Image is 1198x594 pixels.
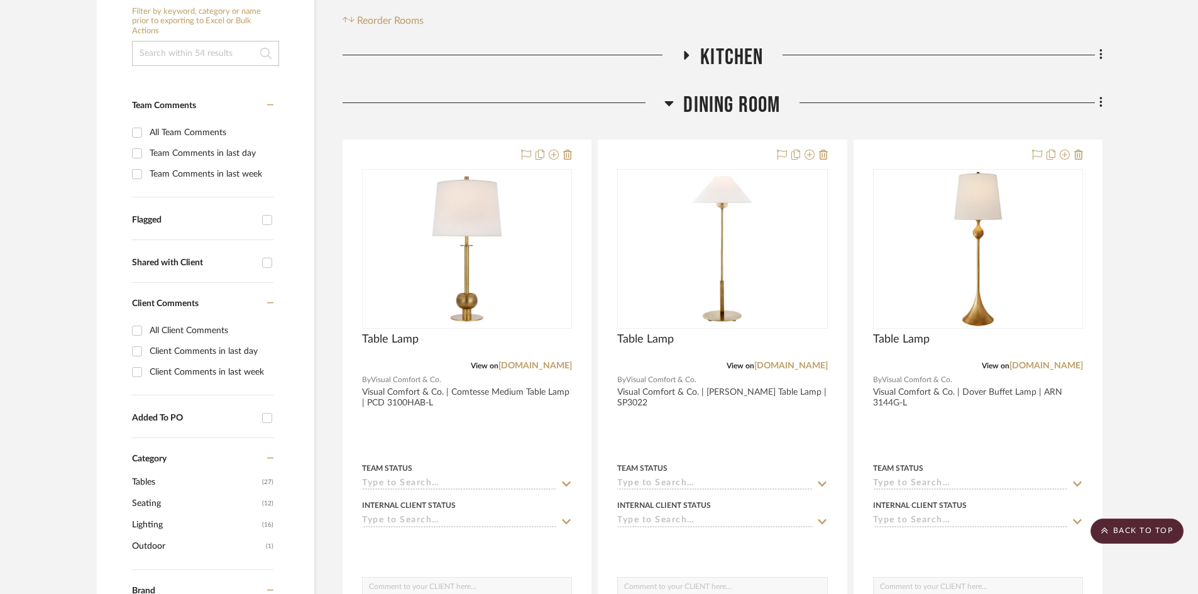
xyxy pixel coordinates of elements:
div: Internal Client Status [617,500,711,511]
button: Reorder Rooms [343,13,424,28]
span: By [362,374,371,386]
div: All Team Comments [150,123,270,143]
h6: Filter by keyword, category or name prior to exporting to Excel or Bulk Actions [132,7,279,36]
div: Team Comments in last week [150,164,270,184]
img: Table Lamp [899,170,1057,327]
div: Flagged [132,215,256,226]
span: Visual Comfort & Co. [882,374,952,386]
div: Team Comments in last day [150,143,270,163]
span: Reorder Rooms [357,13,424,28]
a: [DOMAIN_NAME] [754,361,828,370]
span: View on [982,362,1009,370]
span: By [617,374,626,386]
span: By [873,374,882,386]
span: Seating [132,493,259,514]
input: Search within 54 results [132,41,279,66]
span: Tables [132,471,259,493]
span: (27) [262,472,273,492]
span: (16) [262,515,273,535]
span: Dining Room [683,92,780,119]
div: Team Status [873,463,923,474]
span: Table Lamp [873,333,930,346]
div: Client Comments in last day [150,341,270,361]
div: Team Status [362,463,412,474]
input: Type to Search… [873,515,1068,527]
div: Client Comments in last week [150,362,270,382]
a: [DOMAIN_NAME] [498,361,572,370]
span: Category [132,454,167,465]
div: 0 [618,170,827,328]
span: Visual Comfort & Co. [626,374,696,386]
div: Internal Client Status [873,500,967,511]
img: Table Lamp [644,170,801,327]
span: Visual Comfort & Co. [371,374,441,386]
div: Internal Client Status [362,500,456,511]
span: View on [727,362,754,370]
span: Table Lamp [617,333,674,346]
img: Table Lamp [388,170,546,327]
div: Added To PO [132,413,256,424]
span: Outdoor [132,536,263,557]
span: View on [471,362,498,370]
div: All Client Comments [150,321,270,341]
input: Type to Search… [873,478,1068,490]
span: Team Comments [132,101,196,110]
input: Type to Search… [617,478,812,490]
span: (12) [262,493,273,514]
input: Type to Search… [362,515,557,527]
span: (1) [266,536,273,556]
div: Team Status [617,463,668,474]
input: Type to Search… [362,478,557,490]
span: Kitchen [700,44,763,71]
scroll-to-top-button: BACK TO TOP [1091,519,1184,544]
input: Type to Search… [617,515,812,527]
a: [DOMAIN_NAME] [1009,361,1083,370]
div: Shared with Client [132,258,256,268]
span: Table Lamp [362,333,419,346]
span: Client Comments [132,299,199,308]
span: Lighting [132,514,259,536]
